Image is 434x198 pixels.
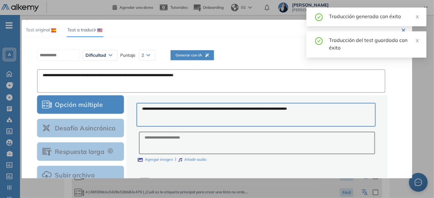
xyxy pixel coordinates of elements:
[170,50,214,60] button: Generar con IA
[37,96,124,114] button: Opción múltiple
[26,27,50,33] span: Test original
[37,166,124,185] button: Subir archivo
[37,119,124,138] button: Desafío Asincrónico
[179,157,207,163] label: Añadir audio
[329,13,419,20] div: Traducción generada con éxito
[138,157,173,163] label: Agregar imagen
[51,29,56,32] img: ESP
[175,52,209,58] span: Generar con IA
[37,143,124,161] button: Respuesta larga
[120,52,135,59] span: Puntaje
[329,36,419,51] div: Traducción del test guardada con éxito
[67,27,96,33] span: Test a traducir
[415,15,420,19] span: close
[315,13,323,21] span: check-circle
[85,53,106,58] span: Dificultad
[141,53,144,58] span: 2
[315,36,323,45] span: check-circle
[97,29,102,32] img: USA
[415,39,420,43] span: close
